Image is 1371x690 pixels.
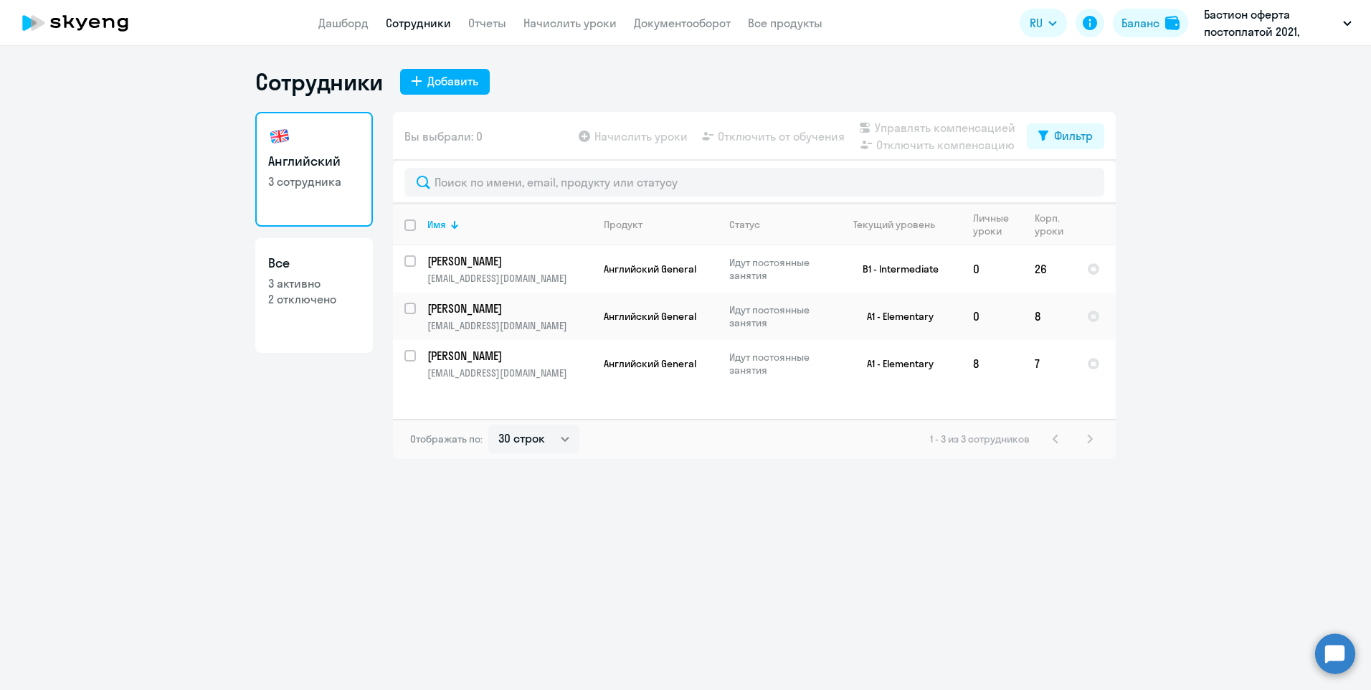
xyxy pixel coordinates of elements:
[427,301,589,316] p: [PERSON_NAME]
[427,253,592,269] a: [PERSON_NAME]
[468,16,506,30] a: Отчеты
[729,351,827,377] p: Идут постоянные занятия
[840,218,961,231] div: Текущий уровень
[268,291,360,307] p: 2 отключено
[410,433,483,445] span: Отображать по:
[1023,340,1076,387] td: 7
[1165,16,1180,30] img: balance
[427,253,589,269] p: [PERSON_NAME]
[318,16,369,30] a: Дашборд
[973,212,1023,237] div: Личные уроки
[973,212,1010,237] div: Личные уроки
[853,218,935,231] div: Текущий уровень
[1020,9,1067,37] button: RU
[523,16,617,30] a: Начислить уроки
[748,16,822,30] a: Все продукты
[255,238,373,353] a: Все3 активно2 отключено
[1035,212,1075,237] div: Корп. уроки
[427,367,592,379] p: [EMAIL_ADDRESS][DOMAIN_NAME]
[1121,14,1159,32] div: Баланс
[268,275,360,291] p: 3 активно
[1204,6,1337,40] p: Бастион оферта постоплатой 2021, БАСТИОН, АО
[604,218,642,231] div: Продукт
[427,218,446,231] div: Имя
[427,301,592,316] a: [PERSON_NAME]
[634,16,731,30] a: Документооборот
[1023,293,1076,340] td: 8
[1030,14,1043,32] span: RU
[427,319,592,332] p: [EMAIL_ADDRESS][DOMAIN_NAME]
[1023,245,1076,293] td: 26
[962,340,1023,387] td: 8
[404,128,483,145] span: Вы выбрали: 0
[1113,9,1188,37] button: Балансbalance
[729,218,760,231] div: Статус
[962,293,1023,340] td: 0
[828,293,962,340] td: A1 - Elementary
[255,67,383,96] h1: Сотрудники
[427,272,592,285] p: [EMAIL_ADDRESS][DOMAIN_NAME]
[400,69,490,95] button: Добавить
[255,112,373,227] a: Английский3 сотрудника
[1054,127,1093,144] div: Фильтр
[1197,6,1359,40] button: Бастион оферта постоплатой 2021, БАСТИОН, АО
[962,245,1023,293] td: 0
[268,125,291,148] img: english
[268,174,360,189] p: 3 сотрудника
[427,348,589,364] p: [PERSON_NAME]
[427,348,592,364] a: [PERSON_NAME]
[729,218,827,231] div: Статус
[604,357,696,370] span: Английский General
[729,303,827,329] p: Идут постоянные занятия
[1027,123,1104,149] button: Фильтр
[930,433,1030,445] span: 1 - 3 из 3 сотрудников
[427,72,478,90] div: Добавить
[404,168,1104,197] input: Поиск по имени, email, продукту или статусу
[604,310,696,323] span: Английский General
[1035,212,1063,237] div: Корп. уроки
[604,263,696,275] span: Английский General
[427,218,592,231] div: Имя
[268,254,360,273] h3: Все
[604,218,717,231] div: Продукт
[729,256,827,282] p: Идут постоянные занятия
[268,152,360,171] h3: Английский
[386,16,451,30] a: Сотрудники
[828,340,962,387] td: A1 - Elementary
[828,245,962,293] td: B1 - Intermediate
